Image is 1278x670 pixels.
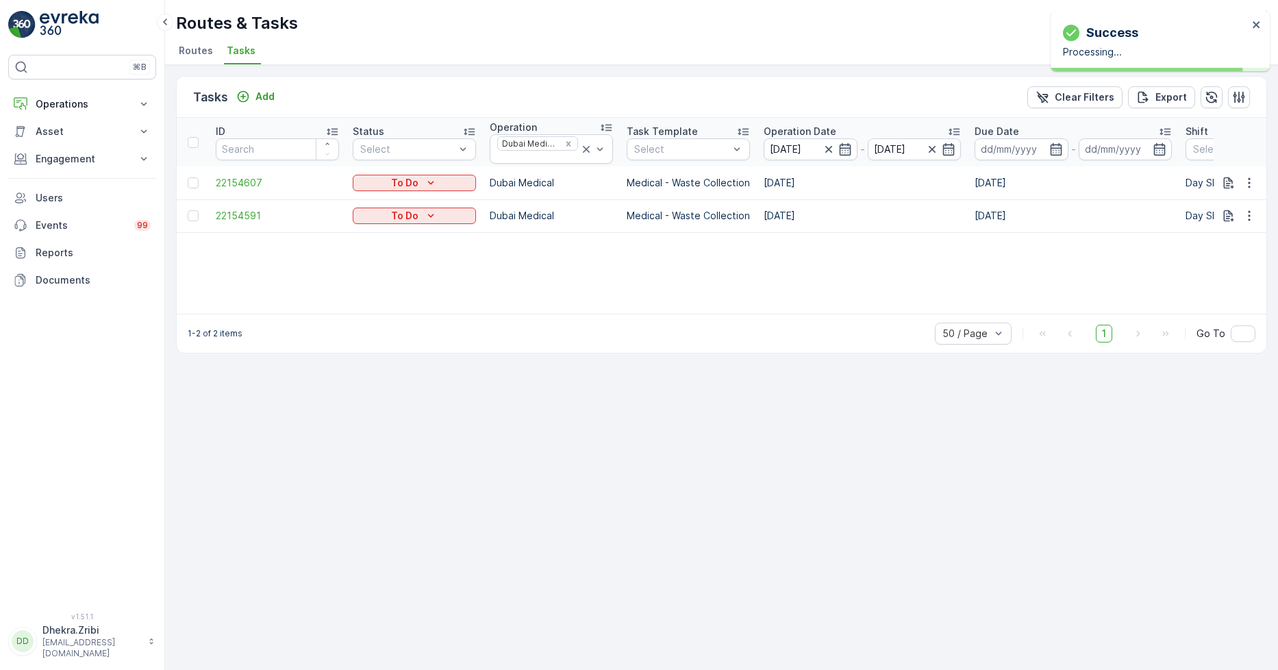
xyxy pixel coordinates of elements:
[8,145,156,173] button: Engagement
[1055,90,1114,104] p: Clear Filters
[1196,327,1225,340] span: Go To
[764,125,836,138] p: Operation Date
[255,90,275,103] p: Add
[1071,141,1076,158] p: -
[40,11,99,38] img: logo_light-DOdMpM7g.png
[8,612,156,621] span: v 1.51.1
[757,166,968,199] td: [DATE]
[1252,19,1262,32] button: close
[8,239,156,266] a: Reports
[179,44,213,58] span: Routes
[12,630,34,652] div: DD
[36,191,151,205] p: Users
[353,208,476,224] button: To Do
[490,209,613,223] p: Dubai Medical
[36,246,151,260] p: Reports
[360,142,455,156] p: Select
[1079,138,1173,160] input: dd/mm/yyyy
[634,142,729,156] p: Select
[1186,125,1208,138] p: Shift
[216,176,339,190] a: 22154607
[1128,86,1195,108] button: Export
[391,176,418,190] p: To Do
[1027,86,1123,108] button: Clear Filters
[36,273,151,287] p: Documents
[490,121,537,134] p: Operation
[36,219,126,232] p: Events
[36,152,129,166] p: Engagement
[216,125,225,138] p: ID
[36,125,129,138] p: Asset
[8,118,156,145] button: Asset
[627,209,750,223] p: Medical - Waste Collection
[193,88,228,107] p: Tasks
[8,623,156,659] button: DDDhekra.Zribi[EMAIL_ADDRESS][DOMAIN_NAME]
[1063,45,1248,59] p: Processing...
[975,138,1068,160] input: dd/mm/yyyy
[188,328,242,339] p: 1-2 of 2 items
[353,175,476,191] button: To Do
[231,88,280,105] button: Add
[975,125,1019,138] p: Due Date
[216,209,339,223] a: 22154591
[133,62,147,73] p: ⌘B
[42,623,141,637] p: Dhekra.Zribi
[227,44,255,58] span: Tasks
[860,141,865,158] p: -
[968,199,1179,232] td: [DATE]
[176,12,298,34] p: Routes & Tasks
[137,220,148,231] p: 99
[8,266,156,294] a: Documents
[188,177,199,188] div: Toggle Row Selected
[36,97,129,111] p: Operations
[1155,90,1187,104] p: Export
[216,138,339,160] input: Search
[391,209,418,223] p: To Do
[561,138,576,149] div: Remove Dubai Medical
[188,210,199,221] div: Toggle Row Selected
[968,166,1179,199] td: [DATE]
[764,138,857,160] input: dd/mm/yyyy
[353,125,384,138] p: Status
[498,137,560,150] div: Dubai Medical
[42,637,141,659] p: [EMAIL_ADDRESS][DOMAIN_NAME]
[627,125,698,138] p: Task Template
[490,176,613,190] p: Dubai Medical
[8,11,36,38] img: logo
[8,212,156,239] a: Events99
[757,199,968,232] td: [DATE]
[868,138,962,160] input: dd/mm/yyyy
[8,184,156,212] a: Users
[1086,23,1138,42] p: Success
[627,176,750,190] p: Medical - Waste Collection
[8,90,156,118] button: Operations
[1096,325,1112,343] span: 1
